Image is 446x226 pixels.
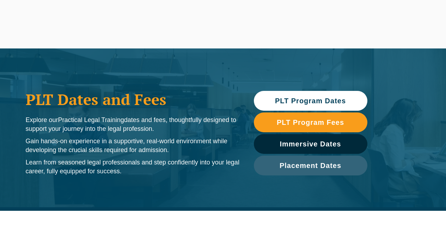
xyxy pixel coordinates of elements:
span: PLT Program Dates [275,97,346,104]
a: PLT Program Dates [254,91,367,111]
a: PLT Program Fees [254,112,367,132]
a: Immersive Dates [254,134,367,154]
p: Learn from seasoned legal professionals and step confidently into your legal career, fully equipp... [26,158,240,176]
h1: PLT Dates and Fees [26,91,240,108]
p: Explore our dates and fees, thoughtfully designed to support your journey into the legal profession. [26,116,240,133]
span: Practical Legal Training [58,116,124,123]
a: Placement Dates [254,156,367,175]
span: Immersive Dates [280,140,341,147]
span: PLT Program Fees [277,119,344,126]
span: Placement Dates [280,162,341,169]
p: Gain hands-on experience in a supportive, real-world environment while developing the crucial ski... [26,137,240,155]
